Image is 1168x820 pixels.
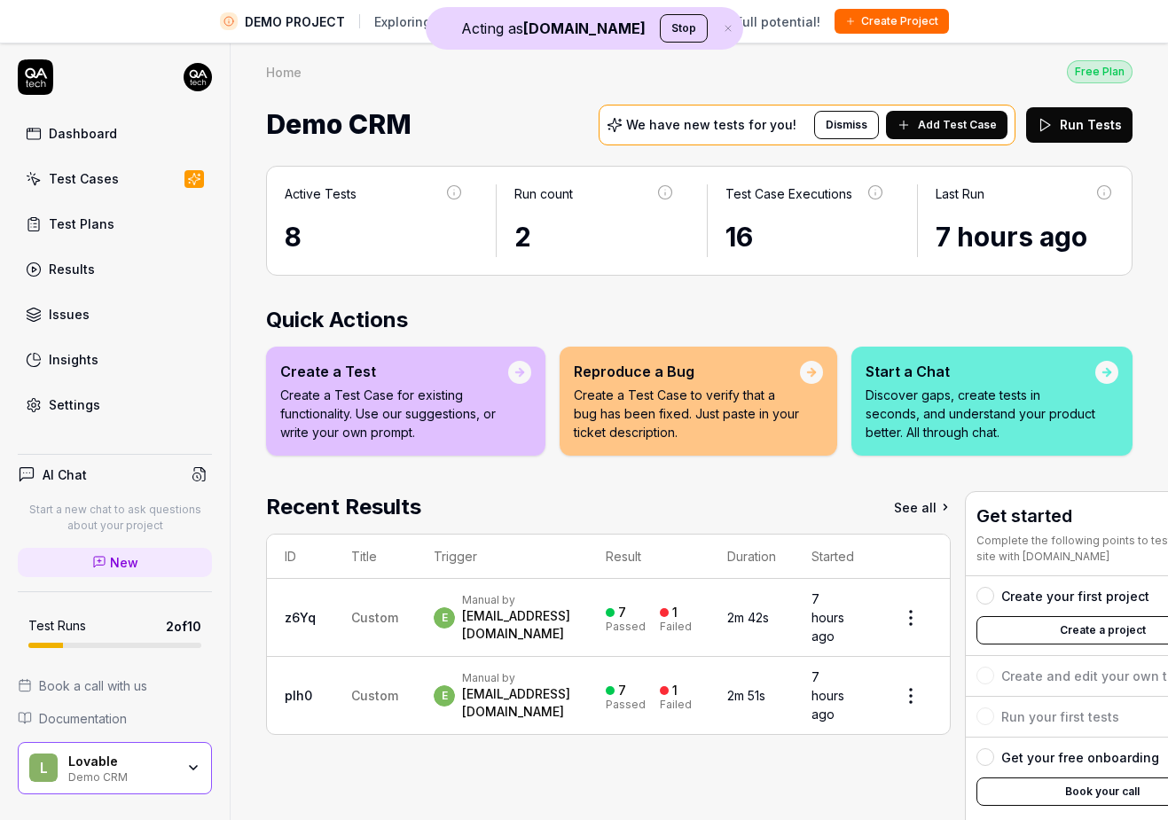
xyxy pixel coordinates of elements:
[811,669,844,722] time: 7 hours ago
[672,683,678,699] div: 1
[462,671,570,685] div: Manual by
[351,610,398,625] span: Custom
[28,618,86,634] h5: Test Runs
[894,491,951,523] a: See all
[266,63,302,81] div: Home
[49,395,100,414] div: Settings
[18,709,212,728] a: Documentation
[18,297,212,332] a: Issues
[49,260,95,278] div: Results
[68,754,175,769] div: Lovable
[43,465,87,484] h4: AI Chat
[618,683,626,699] div: 7
[18,676,212,695] a: Book a call with us
[866,361,1095,382] div: Start a Chat
[18,548,212,577] a: New
[18,387,212,422] a: Settings
[29,754,58,782] span: L
[936,221,1087,253] time: 7 hours ago
[18,161,212,196] a: Test Cases
[18,742,212,795] button: LLovableDemo CRM
[280,386,508,441] p: Create a Test Case for existing functionality. Use our suggestions, or write your own prompt.
[49,350,98,369] div: Insights
[18,342,212,377] a: Insights
[285,217,464,257] div: 8
[333,535,416,579] th: Title
[166,617,201,636] span: 2 of 10
[285,688,312,703] a: plh0
[374,12,820,31] span: Exploring our features? Create your own project to unlock full potential!
[727,610,769,625] time: 2m 42s
[606,699,646,710] div: Passed
[660,14,708,43] button: Stop
[725,184,852,203] div: Test Case Executions
[110,553,138,572] span: New
[1001,748,1159,767] div: Get your free onboarding
[514,217,675,257] div: 2
[49,169,119,188] div: Test Cases
[1026,107,1133,143] button: Run Tests
[606,621,646,632] div: Passed
[267,535,333,579] th: ID
[266,101,412,148] span: Demo CRM
[462,607,570,643] div: [EMAIL_ADDRESS][DOMAIN_NAME]
[49,124,117,143] div: Dashboard
[866,386,1095,441] p: Discover gaps, create tests in seconds, and understand your product better. All through chat.
[18,207,212,241] a: Test Plans
[886,111,1007,139] button: Add Test Case
[416,535,588,579] th: Trigger
[835,9,949,34] button: Create Project
[574,386,800,441] p: Create a Test Case to verify that a bug has been fixed. Just paste in your ticket description.
[811,591,844,644] time: 7 hours ago
[285,184,357,203] div: Active Tests
[626,119,796,131] p: We have new tests for you!
[434,685,455,707] span: e
[660,699,692,710] div: Failed
[618,605,626,621] div: 7
[18,252,212,286] a: Results
[280,361,508,382] div: Create a Test
[351,688,398,703] span: Custom
[39,676,147,695] span: Book a call with us
[660,621,692,632] div: Failed
[514,184,573,203] div: Run count
[285,610,316,625] a: z6Yq
[1067,59,1133,83] button: Free Plan
[588,535,709,579] th: Result
[794,535,872,579] th: Started
[266,304,1133,336] h2: Quick Actions
[814,111,879,139] button: Dismiss
[936,184,984,203] div: Last Run
[727,688,765,703] time: 2m 51s
[39,709,127,728] span: Documentation
[672,605,678,621] div: 1
[725,217,886,257] div: 16
[18,116,212,151] a: Dashboard
[245,12,345,31] span: DEMO PROJECT
[434,607,455,629] span: e
[918,117,997,133] span: Add Test Case
[68,769,175,783] div: Demo CRM
[1067,60,1133,83] div: Free Plan
[18,502,212,534] p: Start a new chat to ask questions about your project
[462,685,570,721] div: [EMAIL_ADDRESS][DOMAIN_NAME]
[1001,587,1149,605] div: Create your first project
[574,361,800,382] div: Reproduce a Bug
[462,593,570,607] div: Manual by
[49,305,90,324] div: Issues
[184,63,212,91] img: 7ccf6c19-61ad-4a6c-8811-018b02a1b829.jpg
[266,491,421,523] h2: Recent Results
[49,215,114,233] div: Test Plans
[709,535,794,579] th: Duration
